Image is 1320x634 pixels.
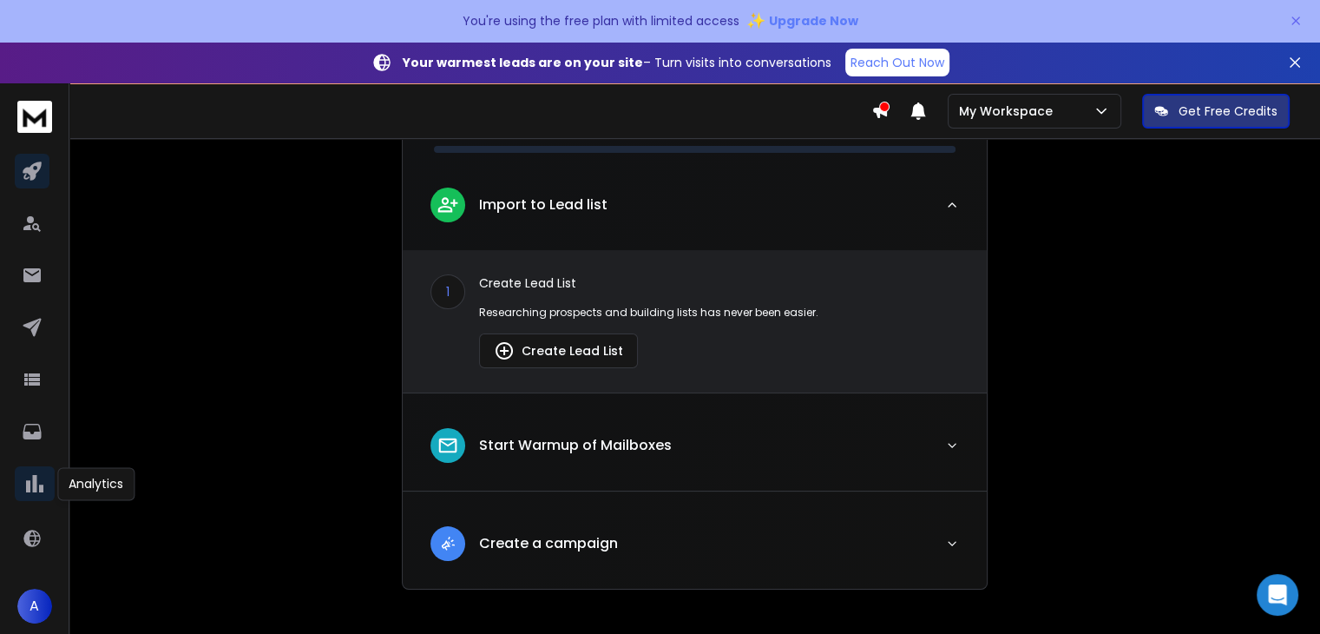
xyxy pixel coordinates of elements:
button: leadStart Warmup of Mailboxes [403,414,987,491]
button: Create Lead List [479,334,638,368]
img: lead [437,194,459,215]
button: leadCreate a campaign [403,512,987,589]
p: You're using the free plan with limited access [463,12,739,30]
div: 1 [430,274,465,309]
button: ✨Upgrade Now [746,3,858,38]
div: Open Intercom Messenger [1257,574,1298,616]
img: logo [17,101,52,133]
div: leadImport to Lead list [403,250,987,393]
a: Reach Out Now [845,49,949,76]
img: lead [437,434,459,457]
p: Reach Out Now [850,54,944,71]
p: Get Free Credits [1179,102,1277,120]
p: Create a campaign [479,533,618,554]
strong: Your warmest leads are on your site [403,54,643,71]
button: Get Free Credits [1142,94,1290,129]
span: ✨ [746,9,765,33]
p: My Workspace [959,102,1060,120]
p: Researching prospects and building lists has never been easier. [479,306,959,320]
p: Create Lead List [479,274,959,292]
p: Import to Lead list [479,195,607,215]
img: lead [437,532,459,554]
p: Start Warmup of Mailboxes [479,435,672,456]
img: lead [494,340,515,361]
button: A [17,589,52,624]
div: Analytics [57,467,135,500]
span: Upgrade Now [769,12,858,30]
p: – Turn visits into conversations [403,54,831,71]
button: leadImport to Lead list [403,174,987,250]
